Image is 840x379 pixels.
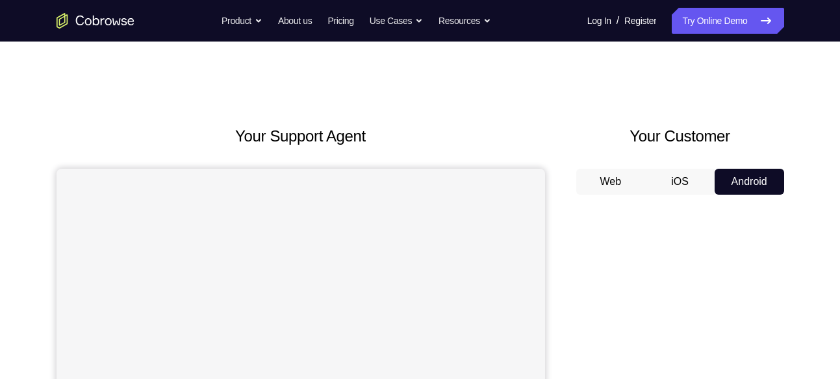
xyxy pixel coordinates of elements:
a: About us [278,8,312,34]
a: Log In [587,8,611,34]
a: Go to the home page [57,13,134,29]
span: / [617,13,619,29]
button: Product [222,8,262,34]
button: Web [576,169,646,195]
h2: Your Support Agent [57,125,545,148]
h2: Your Customer [576,125,784,148]
a: Pricing [327,8,353,34]
button: Android [715,169,784,195]
button: iOS [645,169,715,195]
a: Register [624,8,656,34]
a: Try Online Demo [672,8,783,34]
button: Resources [439,8,491,34]
button: Use Cases [370,8,423,34]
